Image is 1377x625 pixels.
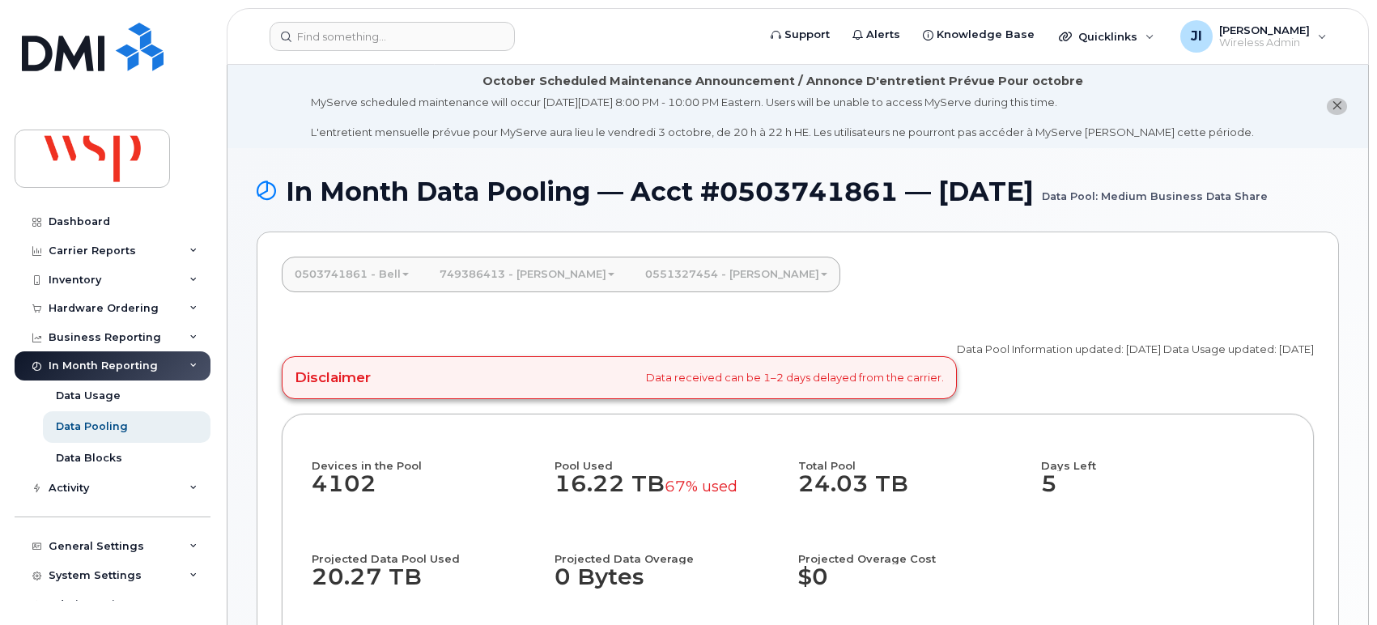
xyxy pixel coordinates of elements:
h1: In Month Data Pooling — Acct #0503741861 — [DATE] [257,177,1339,206]
div: Data received can be 1–2 days delayed from the carrier. [282,356,957,398]
h4: Projected Overage Cost [798,537,1041,564]
div: October Scheduled Maintenance Announcement / Annonce D'entretient Prévue Pour octobre [482,73,1083,90]
dd: 24.03 TB [798,471,1026,513]
p: Data Pool Information updated: [DATE] Data Usage updated: [DATE] [957,342,1314,357]
a: 0551327454 - [PERSON_NAME] [632,257,840,292]
dd: 20.27 TB [312,564,540,606]
small: Data Pool: Medium Business Data Share [1042,177,1268,202]
dd: 16.22 TB [555,471,783,513]
h4: Pool Used [555,444,783,471]
dd: 5 [1041,471,1284,513]
button: close notification [1327,98,1347,115]
h4: Total Pool [798,444,1026,471]
h4: Projected Data Overage [555,537,783,564]
a: 749386413 - [PERSON_NAME] [427,257,627,292]
h4: Days Left [1041,444,1284,471]
h4: Projected Data Pool Used [312,537,540,564]
dd: 0 Bytes [555,564,783,606]
a: 0503741861 - Bell [282,257,422,292]
div: MyServe scheduled maintenance will occur [DATE][DATE] 8:00 PM - 10:00 PM Eastern. Users will be u... [311,95,1254,140]
small: 67% used [665,477,737,495]
h4: Disclaimer [295,369,371,385]
dd: 4102 [312,471,555,513]
h4: Devices in the Pool [312,444,555,471]
dd: $0 [798,564,1041,606]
